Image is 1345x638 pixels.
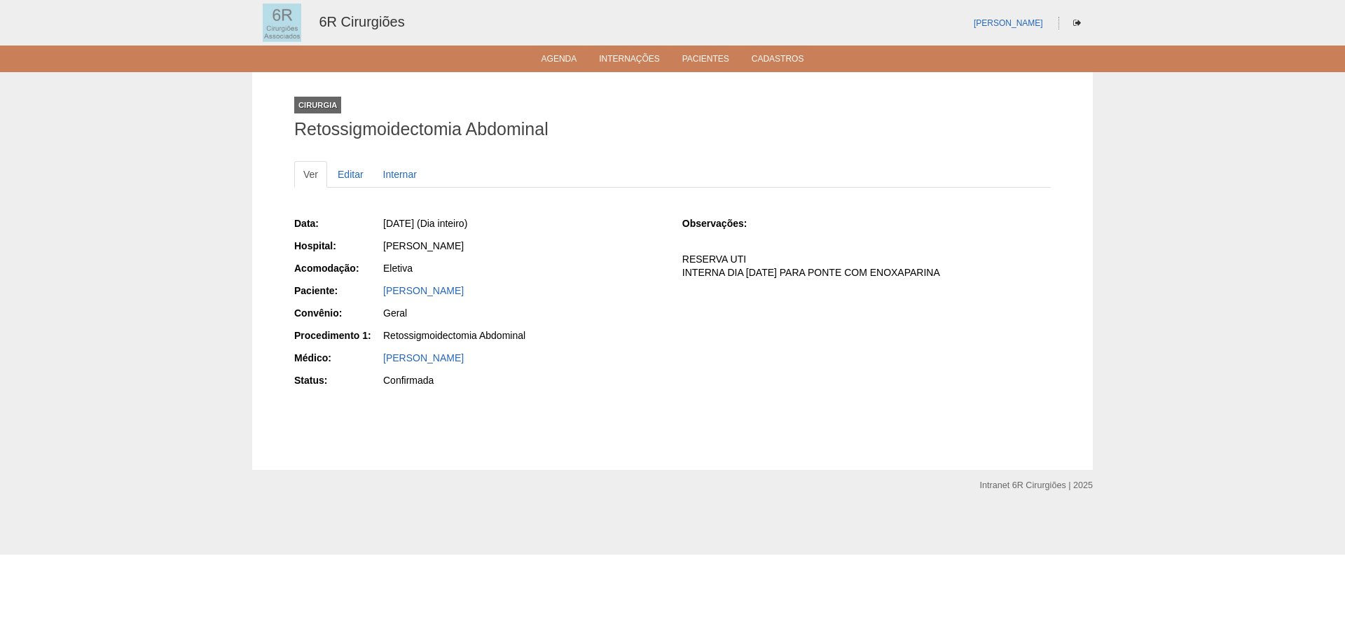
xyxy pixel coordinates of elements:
[599,54,660,68] a: Internações
[294,284,382,298] div: Paciente:
[383,373,663,387] div: Confirmada
[383,261,663,275] div: Eletiva
[383,306,663,320] div: Geral
[319,14,404,29] a: 6R Cirurgiões
[383,218,467,229] span: [DATE] (Dia inteiro)
[294,306,382,320] div: Convênio:
[294,161,327,188] a: Ver
[1073,19,1081,27] i: Sair
[383,328,663,342] div: Retossigmoidectomia Abdominal
[294,239,382,253] div: Hospital:
[383,285,464,296] a: [PERSON_NAME]
[294,373,382,387] div: Status:
[374,161,426,188] a: Internar
[752,54,804,68] a: Cadastros
[383,239,663,253] div: [PERSON_NAME]
[980,478,1093,492] div: Intranet 6R Cirurgiões | 2025
[329,161,373,188] a: Editar
[294,261,382,275] div: Acomodação:
[294,216,382,230] div: Data:
[383,352,464,363] a: [PERSON_NAME]
[294,328,382,342] div: Procedimento 1:
[974,18,1043,28] a: [PERSON_NAME]
[682,216,770,230] div: Observações:
[294,97,341,113] div: Cirurgia
[682,54,729,68] a: Pacientes
[542,54,577,68] a: Agenda
[682,253,1051,279] p: RESERVA UTI INTERNA DIA [DATE] PARA PONTE COM ENOXAPARINA
[294,351,382,365] div: Médico:
[294,120,1051,138] h1: Retossigmoidectomia Abdominal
